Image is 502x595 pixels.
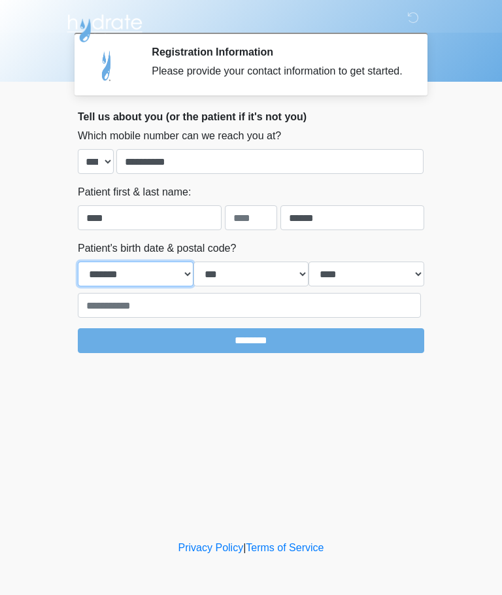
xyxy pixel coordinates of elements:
[78,128,281,144] label: Which mobile number can we reach you at?
[78,184,191,200] label: Patient first & last name:
[88,46,127,85] img: Agent Avatar
[152,63,405,79] div: Please provide your contact information to get started.
[178,542,244,553] a: Privacy Policy
[78,110,424,123] h2: Tell us about you (or the patient if it's not you)
[243,542,246,553] a: |
[78,241,236,256] label: Patient's birth date & postal code?
[65,10,144,43] img: Hydrate IV Bar - Arcadia Logo
[246,542,324,553] a: Terms of Service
